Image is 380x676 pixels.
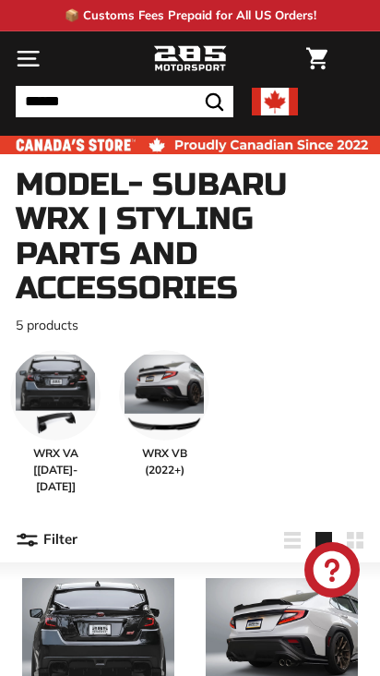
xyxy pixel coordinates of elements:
inbox-online-store-chat: Shopify online store chat [299,542,365,602]
p: 5 products [16,316,364,335]
input: Search [16,86,233,117]
img: Logo_285_Motorsport_areodynamics_components [153,43,227,75]
a: Cart [297,32,337,85]
p: 📦 Customs Fees Prepaid for All US Orders! [65,6,316,25]
a: WRX VB (2022+) [119,350,209,495]
span: WRX VB (2022+) [119,445,209,478]
button: Filter [16,518,77,562]
a: WRX VA [[DATE]-[DATE]] [10,350,101,495]
span: WRX VA [[DATE]-[DATE]] [10,445,101,495]
h1: Model- Subaru WRX | Styling Parts and Accessories [16,168,364,307]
